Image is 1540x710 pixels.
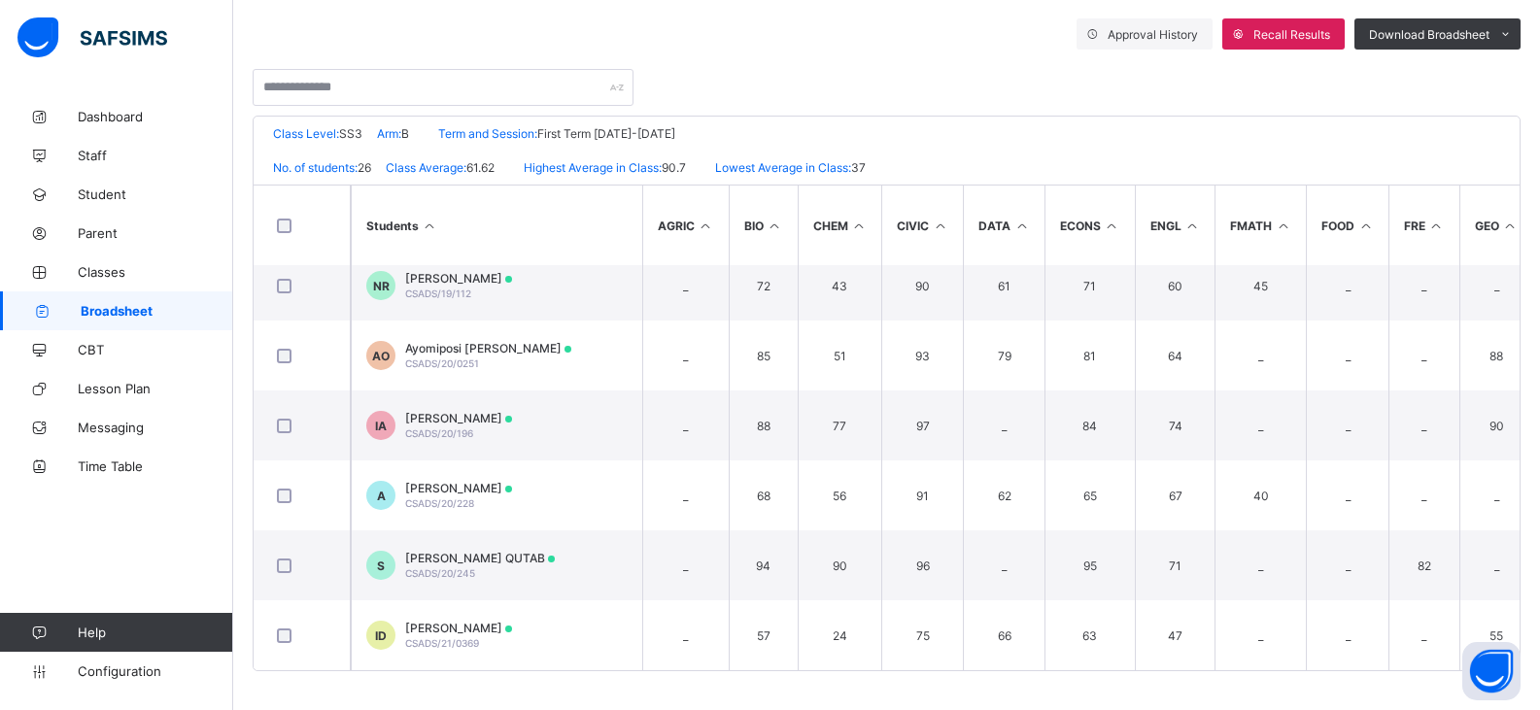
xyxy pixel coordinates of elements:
span: 90.7 [662,160,686,175]
th: CHEM [798,186,882,265]
td: _ [1388,600,1459,670]
td: _ [1215,600,1306,670]
td: _ [963,530,1044,600]
td: 24 [798,600,882,670]
th: FRE [1388,186,1459,265]
i: Sort in Ascending Order [1104,219,1120,233]
i: Sort Ascending [422,219,438,233]
td: 40 [1215,460,1306,530]
td: 82 [1388,530,1459,600]
th: BIO [729,186,798,265]
span: NR [373,279,390,293]
span: Recall Results [1253,27,1330,42]
td: 74 [1135,390,1215,460]
td: 94 [729,530,798,600]
td: 91 [881,460,963,530]
span: Class Level: [273,126,339,141]
span: 61.62 [466,160,495,175]
td: _ [1388,321,1459,390]
span: Arm: [377,126,401,141]
td: _ [642,600,729,670]
th: DATA [963,186,1044,265]
i: Sort in Ascending Order [1428,219,1445,233]
td: 55 [1459,600,1533,670]
span: CSADS/20/196 [405,427,473,439]
td: 90 [881,251,963,321]
span: Approval History [1108,27,1198,42]
i: Sort in Ascending Order [1357,219,1374,233]
i: Sort in Ascending Order [698,219,714,233]
i: Sort in Ascending Order [1275,219,1291,233]
td: _ [642,390,729,460]
td: 81 [1044,321,1135,390]
td: 43 [798,251,882,321]
td: 79 [963,321,1044,390]
th: ECONS [1044,186,1135,265]
span: Configuration [78,663,232,679]
span: 26 [358,160,371,175]
span: Dashboard [78,109,233,124]
button: Open asap [1462,642,1521,700]
td: 97 [881,390,963,460]
td: _ [1215,390,1306,460]
td: 77 [798,390,882,460]
th: FMATH [1215,186,1306,265]
td: 67 [1135,460,1215,530]
span: B [401,126,409,141]
span: [PERSON_NAME] [405,621,512,635]
td: _ [642,321,729,390]
th: FOOD [1306,186,1388,265]
td: _ [1388,390,1459,460]
span: CSADS/20/245 [405,567,475,579]
span: [PERSON_NAME] [405,271,512,286]
td: _ [642,460,729,530]
td: _ [1306,530,1388,600]
span: Ayomiposi [PERSON_NAME] [405,341,571,355]
span: Staff [78,148,233,163]
span: A [377,489,386,503]
i: Sort in Ascending Order [1502,219,1519,233]
span: CSADS/19/112 [405,287,471,299]
span: Parent [78,225,233,241]
td: _ [1388,251,1459,321]
span: ID [375,628,387,643]
th: Students [351,186,642,265]
td: 72 [729,251,798,321]
td: 75 [881,600,963,670]
span: [PERSON_NAME] [405,411,512,425]
th: CIVIC [881,186,963,265]
td: _ [1306,460,1388,530]
td: 60 [1135,251,1215,321]
th: GEO [1459,186,1533,265]
span: [PERSON_NAME] [405,481,512,495]
span: Help [78,625,232,640]
td: 57 [729,600,798,670]
td: 84 [1044,390,1135,460]
td: _ [1215,321,1306,390]
td: 96 [881,530,963,600]
i: Sort in Ascending Order [851,219,868,233]
td: 93 [881,321,963,390]
td: _ [1459,460,1533,530]
span: Highest Average in Class: [524,160,662,175]
td: _ [1306,251,1388,321]
td: _ [1388,460,1459,530]
span: Class Average: [386,160,466,175]
span: 37 [851,160,866,175]
span: Broadsheet [81,303,233,319]
span: Classes [78,264,233,280]
td: 65 [1044,460,1135,530]
span: AO [372,349,390,363]
i: Sort in Ascending Order [767,219,783,233]
span: No. of students: [273,160,358,175]
td: 66 [963,600,1044,670]
td: 51 [798,321,882,390]
td: _ [642,251,729,321]
td: 71 [1044,251,1135,321]
span: CBT [78,342,233,357]
th: ENGL [1135,186,1215,265]
td: _ [1306,390,1388,460]
span: Download Broadsheet [1369,27,1489,42]
span: Messaging [78,420,233,435]
td: 64 [1135,321,1215,390]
